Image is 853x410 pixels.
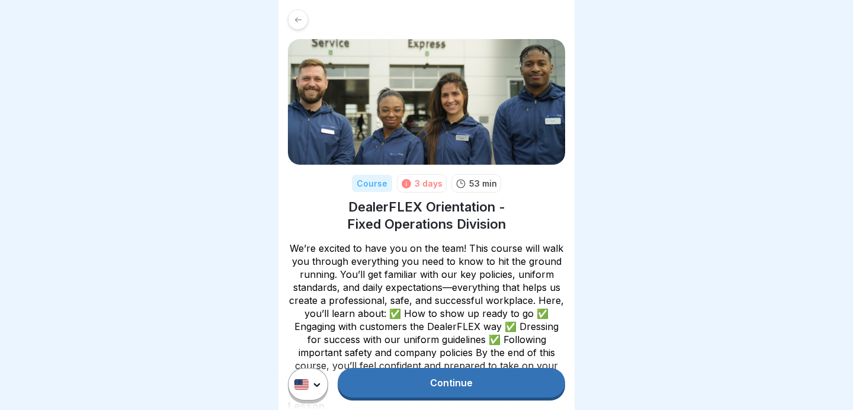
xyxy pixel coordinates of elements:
[352,175,392,192] div: Course
[469,177,497,190] p: 53 min
[415,177,442,190] div: 3 days
[288,39,565,165] img: v4gv5ils26c0z8ite08yagn2.png
[294,379,309,390] img: us.svg
[338,368,565,398] a: Continue
[288,198,565,232] h1: DealerFLEX Orientation - Fixed Operations Division
[288,242,565,385] p: We’re excited to have you on the team! This course will walk you through everything you need to k...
